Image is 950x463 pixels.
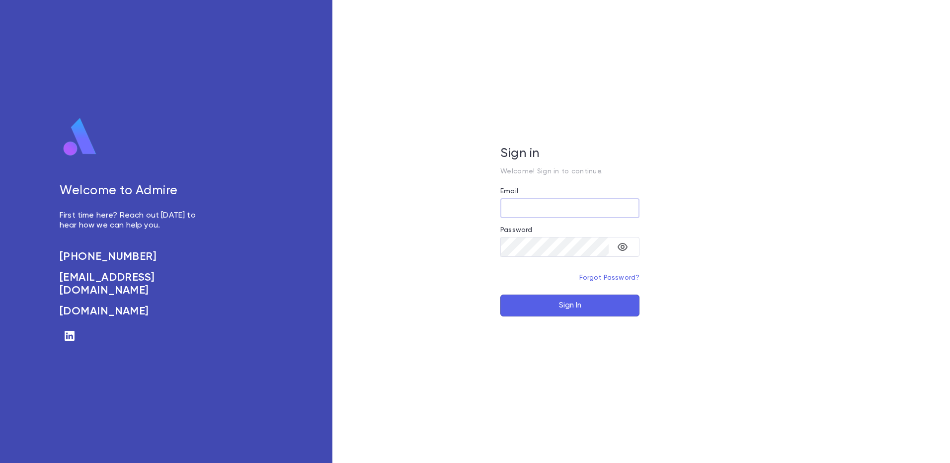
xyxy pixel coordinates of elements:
img: logo [60,117,100,157]
p: Welcome! Sign in to continue. [500,167,639,175]
a: Forgot Password? [579,274,640,281]
a: [EMAIL_ADDRESS][DOMAIN_NAME] [60,271,207,297]
button: Sign In [500,295,639,316]
label: Email [500,187,518,195]
h5: Sign in [500,147,639,161]
label: Password [500,226,532,234]
a: [DOMAIN_NAME] [60,305,207,318]
h5: Welcome to Admire [60,184,207,199]
button: toggle password visibility [613,237,633,257]
p: First time here? Reach out [DATE] to hear how we can help you. [60,211,207,231]
a: [PHONE_NUMBER] [60,250,207,263]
